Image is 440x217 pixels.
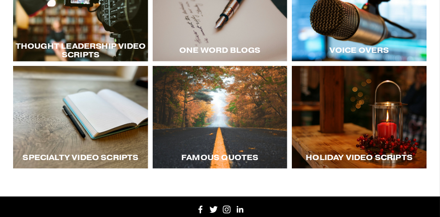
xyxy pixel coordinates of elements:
span: One word blogs [179,45,261,55]
a: Instagram [223,206,231,214]
span: Specialty Video Scripts [23,153,138,162]
span: Holiday Video Scripts [306,153,413,162]
span: Thought LEadership Video Scripts [16,41,148,59]
a: Facebook [196,206,205,214]
a: LinkedIn [236,206,244,214]
a: Twitter [210,206,218,214]
span: Famous Quotes [181,153,258,162]
span: Voice Overs [329,45,389,55]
